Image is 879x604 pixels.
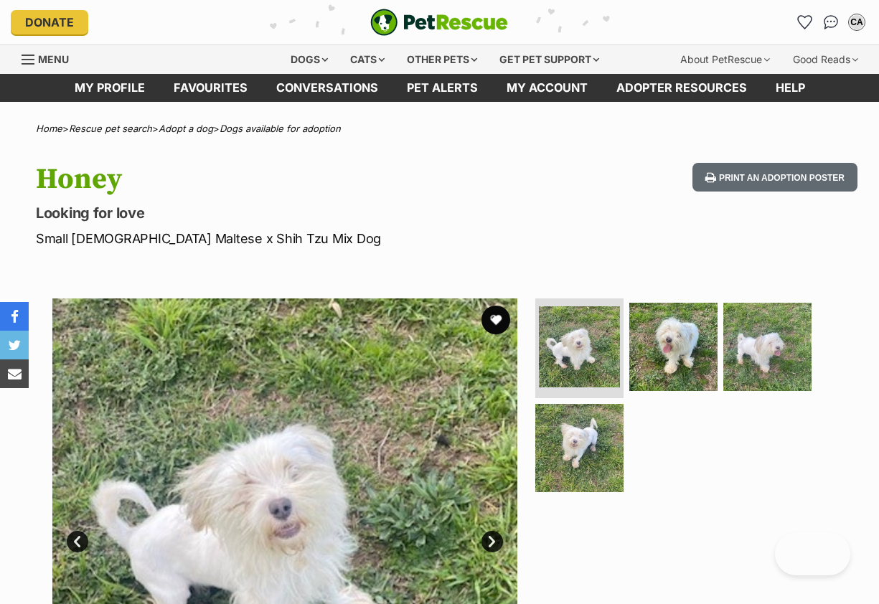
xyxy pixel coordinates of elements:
img: logo-e224e6f780fb5917bec1dbf3a21bbac754714ae5b6737aabdf751b685950b380.svg [370,9,508,36]
a: Donate [11,10,88,34]
a: My account [492,74,602,102]
a: Adopt a dog [159,123,213,134]
img: Photo of Honey [539,306,620,387]
p: Small [DEMOGRAPHIC_DATA] Maltese x Shih Tzu Mix Dog [36,229,537,248]
a: Dogs available for adoption [220,123,341,134]
a: Favourites [159,74,262,102]
button: favourite [481,306,510,334]
a: Rescue pet search [69,123,152,134]
a: Help [761,74,819,102]
ul: Account quick links [794,11,868,34]
p: Looking for love [36,203,537,223]
a: PetRescue [370,9,508,36]
a: My profile [60,74,159,102]
a: Conversations [819,11,842,34]
a: conversations [262,74,393,102]
button: My account [845,11,868,34]
img: Photo of Honey [723,303,812,391]
button: Print an adoption poster [692,163,857,192]
a: Home [36,123,62,134]
div: Get pet support [489,45,609,74]
img: Photo of Honey [629,303,718,391]
div: CA [850,15,864,29]
div: Other pets [397,45,487,74]
a: Pet alerts [393,74,492,102]
div: Dogs [281,45,338,74]
a: Menu [22,45,79,71]
iframe: Help Scout Beacon - Open [775,532,850,575]
a: Prev [67,531,88,552]
a: Adopter resources [602,74,761,102]
img: Photo of Honey [535,404,624,492]
div: About PetRescue [670,45,780,74]
a: Favourites [794,11,817,34]
h1: Honey [36,163,537,196]
div: Cats [340,45,395,74]
a: Next [481,531,503,552]
div: Good Reads [783,45,868,74]
span: Menu [38,53,69,65]
img: chat-41dd97257d64d25036548639549fe6c8038ab92f7586957e7f3b1b290dea8141.svg [824,15,839,29]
